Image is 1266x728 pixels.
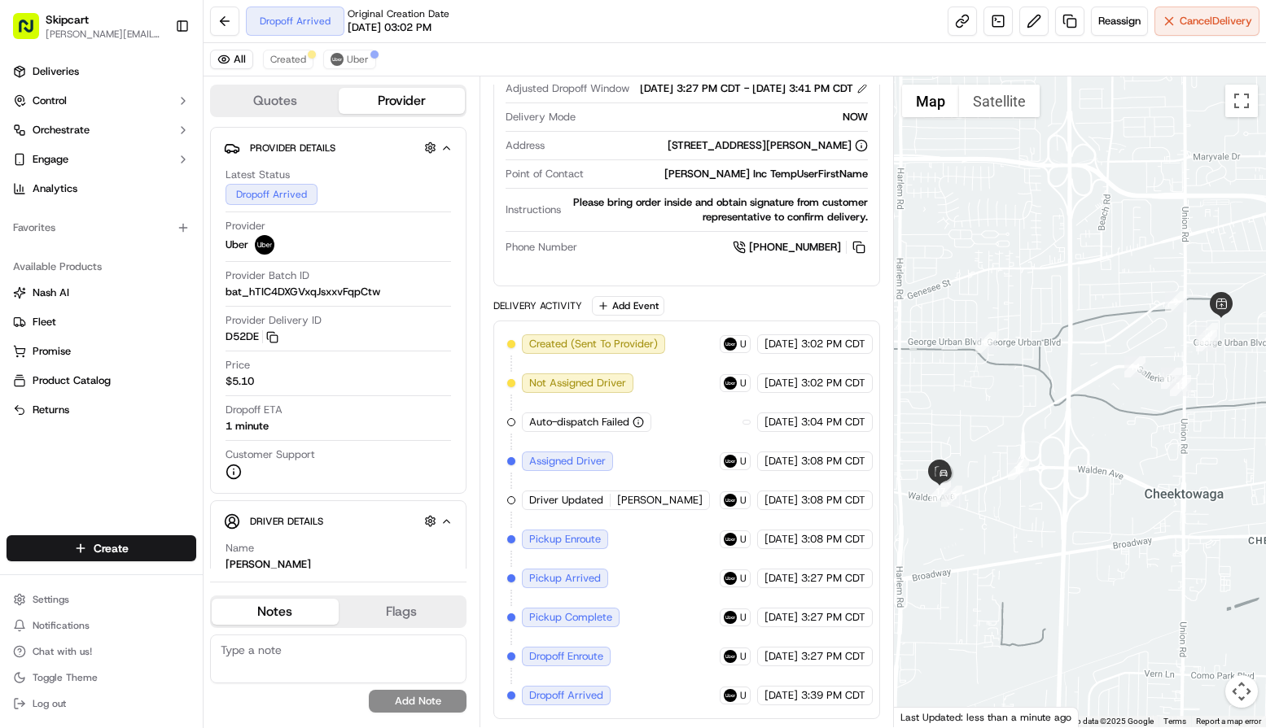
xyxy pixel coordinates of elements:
img: 1736555255976-a54dd68f-1ca7-489b-9aae-adbdc363a1c4 [33,253,46,266]
button: Map camera controls [1225,675,1258,708]
span: • [135,252,141,265]
span: Dropoff Arrived [529,688,603,703]
button: Provider Details [224,134,453,161]
span: [DATE] [764,454,798,469]
button: Provider [339,88,466,114]
button: Orchestrate [7,117,196,143]
img: uber-new-logo.jpeg [724,650,737,663]
button: Uber [323,50,376,69]
span: Uber [740,611,747,624]
span: API Documentation [154,320,261,336]
button: Settings [7,588,196,611]
img: uber-new-logo.jpeg [724,533,737,546]
p: Welcome 👋 [16,65,296,91]
button: Toggle fullscreen view [1225,85,1258,117]
a: [PHONE_NUMBER] [733,238,868,256]
button: Created [263,50,313,69]
img: uber-new-logo.jpeg [724,689,737,702]
img: uber-new-logo.jpeg [724,572,737,585]
button: Driver Details [224,508,453,534]
span: Engage [33,152,68,167]
img: uber-new-logo.jpeg [724,455,737,468]
div: 14 [1124,356,1146,377]
a: Returns [13,403,190,417]
button: Engage [7,146,196,172]
div: 13 [1170,375,1191,396]
span: Control [33,94,67,108]
span: Provider Batch ID [226,268,309,283]
a: Fleet [13,315,190,329]
a: Report a map error [1196,717,1261,726]
button: Notifications [7,614,196,637]
img: uber-new-logo.jpeg [724,338,737,351]
span: Instructions [506,203,561,217]
span: Point of Contact [506,167,584,181]
span: [DATE] [764,532,798,547]
span: Assigned Driver [529,454,606,469]
div: 16 [941,486,962,507]
input: Got a question? Start typing here... [42,105,293,122]
span: 3:04 PM CDT [801,415,865,429]
div: Favorites [7,215,196,241]
button: See all [252,208,296,228]
span: Uber [347,53,369,66]
span: 3:27 PM CDT [801,610,865,625]
span: Original Creation Date [348,7,449,20]
span: [DATE] [764,376,798,390]
a: 💻API Documentation [131,313,268,342]
span: Orchestrate [33,123,90,137]
span: Pickup Arrived [529,571,601,586]
a: Product Catalog [13,373,190,388]
span: $5.10 [226,374,254,389]
div: Please bring order inside and obtain signature from customer representative to confirm delivery. [567,195,868,225]
span: [DATE] [764,337,798,351]
span: [PERSON_NAME] [617,493,703,508]
div: 17 [930,481,951,502]
span: Driver Updated [529,493,603,508]
span: Dropoff ETA [226,403,283,417]
span: Returns [33,403,69,417]
button: Add Event [592,296,664,316]
button: Promise [7,338,196,364]
div: 15 [1008,459,1029,480]
span: Uber [740,338,747,351]
span: Create [94,540,129,556]
img: uber-new-logo.jpeg [255,235,274,255]
span: [DATE] [764,688,798,703]
span: [DATE] [764,415,798,429]
span: Provider Delivery ID [226,313,322,328]
button: Flags [339,599,466,625]
span: Chat with us! [33,645,92,658]
a: 📗Knowledge Base [10,313,131,342]
button: Show satellite imagery [959,85,1040,117]
div: 💻 [138,321,151,334]
button: Reassign [1091,7,1148,36]
div: 11 [1196,330,1217,351]
img: 1755196953914-cd9d9cba-b7f7-46ee-b6f5-75ff69acacf5 [34,155,64,185]
span: Uber [740,494,747,507]
span: Price [226,358,250,373]
a: Open this area in Google Maps (opens a new window) [898,706,952,727]
button: Skipcart [46,11,89,28]
div: Start new chat [73,155,267,172]
span: 3:02 PM CDT [801,376,865,390]
span: Auto-dispatch Failed [529,415,629,429]
button: Product Catalog [7,368,196,394]
span: Map data ©2025 Google [1065,717,1154,726]
button: [PERSON_NAME][EMAIL_ADDRESS][DOMAIN_NAME] [46,28,162,41]
div: [DATE] 3:27 PM CDT - [DATE] 3:41 PM CDT [640,81,868,96]
span: Adjusted Dropoff Window [506,81,629,96]
button: Start new chat [277,160,296,180]
span: Notifications [33,619,90,632]
span: 3:27 PM CDT [801,649,865,664]
button: Fleet [7,309,196,335]
span: [PHONE_NUMBER] [749,240,841,255]
span: [DATE] [764,571,798,586]
a: Terms (opens in new tab) [1163,717,1186,726]
span: Deliveries [33,64,79,79]
span: Address [506,138,545,153]
span: [DATE] [764,610,798,625]
span: bat_hTIC4DXGVxqJsxxvFqpCtw [226,285,380,299]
